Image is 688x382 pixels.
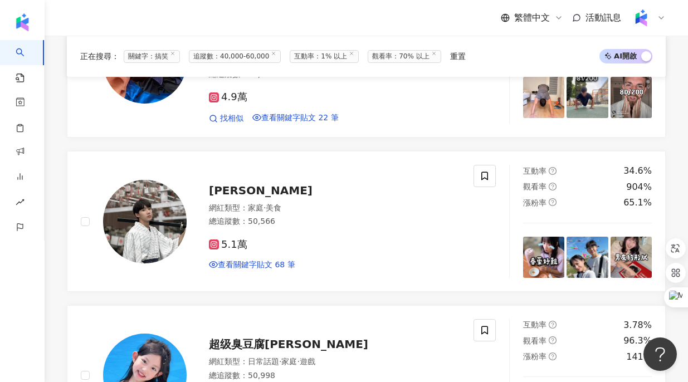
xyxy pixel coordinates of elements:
span: 遊戲 [300,357,315,366]
div: 總追蹤數 ： 50,998 [209,370,460,381]
span: [PERSON_NAME] [209,184,313,197]
span: · [264,203,266,212]
span: 4.9萬 [209,91,247,103]
img: post-image [567,237,608,278]
span: question-circle [549,352,557,360]
span: 觀看率 [523,182,547,191]
img: post-image [611,237,652,278]
span: 繁體中文 [514,12,550,24]
a: search [16,40,38,84]
div: 34.6% [623,165,652,177]
a: 查看關鍵字貼文 68 筆 [209,260,295,269]
span: 查看關鍵字貼文 68 筆 [218,260,295,269]
a: 找相似 [209,113,243,124]
span: 活動訊息 [585,12,621,23]
span: 美食 [266,203,281,212]
img: post-image [611,77,652,118]
div: 141% [626,351,652,363]
div: 65.1% [623,197,652,209]
span: 5.1萬 [209,239,247,251]
span: 找相似 [220,113,243,124]
img: KOL Avatar [103,180,187,263]
div: 網紅類型 ： [209,203,460,214]
span: 正在搜尋 ： [80,52,119,61]
span: 觀看率：70% 以上 [368,50,441,63]
iframe: Help Scout Beacon - Open [643,337,677,371]
span: question-circle [549,321,557,329]
span: 追蹤數：40,000-60,000 [189,50,281,63]
div: 重置 [450,52,466,61]
span: 漲粉率 [523,352,547,361]
span: 家庭 [281,357,297,366]
img: Kolr%20app%20icon%20%281%29.png [631,7,652,28]
span: 關鍵字：搞笑 [124,50,180,63]
span: question-circle [549,167,557,175]
span: · [279,357,281,366]
img: logo icon [13,13,31,31]
div: 總追蹤數 ： 50,566 [209,216,460,227]
span: · [297,357,299,366]
span: rise [16,191,25,216]
span: 觀看率 [523,336,547,345]
div: 3.78% [623,319,652,331]
span: 超级臭豆腐[PERSON_NAME] [209,337,368,351]
span: 漲粉率 [523,198,547,207]
span: question-circle [549,183,557,190]
span: question-circle [549,198,557,206]
span: 互動率 [523,166,547,175]
img: post-image [523,237,564,278]
span: 日常話題 [248,357,279,366]
div: 904% [626,181,652,193]
a: 查看關鍵字貼文 22 筆 [252,113,339,124]
img: post-image [567,77,608,118]
a: KOL Avatar[PERSON_NAME]網紅類型：家庭·美食總追蹤數：50,5665.1萬查看關鍵字貼文 68 筆互動率question-circle34.6%觀看率question-ci... [67,151,666,292]
div: 網紅類型 ： [209,356,460,368]
span: 互動率 [523,320,547,329]
div: 96.3% [623,335,652,347]
span: 家庭 [248,203,264,212]
span: 互動率：1% 以上 [290,50,359,63]
span: 查看關鍵字貼文 22 筆 [261,113,339,122]
span: question-circle [549,336,557,344]
img: post-image [523,77,564,118]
